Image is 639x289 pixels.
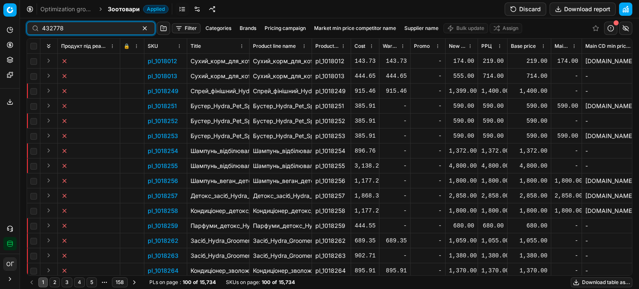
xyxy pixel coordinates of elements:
[44,41,54,51] button: Expand all
[172,23,201,33] button: Filter
[481,177,504,185] div: 1,800.00
[511,43,536,49] span: Base price
[383,162,407,170] div: -
[354,87,376,95] div: 915.46
[414,87,442,95] div: -
[585,43,632,49] span: Main CD min price competitor name
[148,192,178,200] p: pl_1018257
[253,177,308,185] div: Шампунь_веган_детокс_Hydra_Vegan_Detox_Shampoo_для_ремінералізації_шкіри_та_укріплення_шерсті_соб...
[555,87,578,95] div: -
[511,192,547,200] div: 2,858.00
[148,117,178,125] button: pl_1018252
[414,192,442,200] div: -
[481,267,504,275] div: 1,370.00
[191,192,246,200] p: Детокс_засіб_Hydra_Vegan_Detox_Purifying_Mud_для_глибокого_очищення_та_насичення_шерсті_та_шкіри_...
[148,207,178,215] button: pl_1018258
[44,205,54,215] button: Expand
[148,43,158,49] span: SKU
[571,277,632,287] button: Download table as...
[315,57,347,65] div: pl_1018012
[414,207,442,215] div: -
[4,258,16,270] span: ОГ
[148,102,177,110] button: pl_1018251
[449,162,474,170] div: 4,800.00
[401,23,442,33] button: Supplier name
[481,222,504,230] div: 680.00
[193,279,198,286] strong: of
[481,87,504,95] div: 1,400.00
[253,147,308,155] div: Шампунь_відбілювальний_Hydra_Groomers_Whitening_Shampoo_для_собак_та_котів_1_л_(HG24354)
[183,279,191,286] strong: 100
[44,101,54,111] button: Expand
[148,162,178,170] button: pl_1018255
[253,267,308,275] div: Кондиціонер_зволожувальний_Hydra_Groomers_Moisturizing_Conditioner_для_собак_та_котів_1_л_(HG24378)
[253,57,308,65] div: Сухий_корм_для_котів_Purina_Pro_Plan_Sterilised_Adult_1+_Delicate_Digestion_для_стерилізованих_з_...
[414,132,442,140] div: -
[253,237,308,245] div: Засіб_Hydra_Groomers_Eye_and_Face_Cleaner_для_догляду_за_ділянками_навколо_очей_і_мордочки_для_со...
[555,72,578,80] div: -
[449,207,474,215] div: 1,800.00
[481,57,504,65] div: 219.00
[44,250,54,260] button: Expand
[42,24,133,32] input: Search by SKU or title
[383,192,407,200] div: -
[44,161,54,170] button: Expand
[505,2,546,16] button: Discard
[315,177,347,185] div: pl_1018256
[3,257,17,271] button: ОГ
[44,146,54,156] button: Expand
[481,117,504,125] div: 590.00
[511,222,547,230] div: 680.00
[148,222,178,230] button: pl_1018259
[414,267,442,275] div: -
[555,267,578,275] div: -
[315,72,347,80] div: pl_1018013
[555,147,578,155] div: -
[414,252,442,260] div: -
[148,87,178,95] p: pl_1018249
[191,162,246,170] p: Шампунь_відбілювальний_Hydra_Groomers_Whitening_Shampoo_для_собак_та_котів_5_л_(HG24293)
[354,237,376,245] div: 689.35
[148,147,178,155] p: pl_1018254
[383,72,407,80] div: 444.65
[443,23,488,33] button: Bulk update
[202,23,235,33] button: Categories
[511,162,547,170] div: 4,800.00
[315,267,347,275] div: pl_1018264
[354,132,376,140] div: 385.91
[449,147,474,155] div: 1,372.00
[383,177,407,185] div: -
[50,277,60,287] button: 2
[129,277,139,287] button: Go to next page
[27,277,139,288] nav: pagination
[511,207,547,215] div: 1,800.00
[62,277,72,287] button: 3
[383,132,407,140] div: -
[354,192,376,200] div: 1,868.32
[449,43,466,49] span: New promo price
[555,237,578,245] div: -
[449,117,474,125] div: 590.00
[44,265,54,275] button: Expand
[383,57,407,65] div: 143.73
[148,267,178,275] p: pl_1018264
[481,72,504,80] div: 714.00
[555,132,578,140] div: 590.00
[191,117,246,125] p: Бустер_Hydra_Pet_Spa_Senses_Fort_Booster_Serenity_для_інтенсивного_зміцнення,_відновлення_шкіри_т...
[354,267,376,275] div: 895.91
[383,267,407,275] div: 895.91
[279,279,295,286] strong: 15,734
[414,162,442,170] div: -
[253,132,308,140] div: Бустер_Hydra_Pet_Spa_Senses_Moisturizing_Booster_Care_для_глибокого_зволоження_шерсті_та_шкіри_тв...
[253,117,308,125] div: Бустер_Hydra_Pet_Spa_Senses_Fort_Booster_Serenity_для_інтенсивного_зміцнення,_відновлення_шкіри_т...
[108,5,168,13] span: ЗоотовариApplied
[27,277,37,287] button: Go to previous page
[449,252,474,260] div: 1,380.00
[148,237,178,245] button: pl_1018262
[511,267,547,275] div: 1,370.00
[253,192,308,200] div: Детокс_засіб_Hydra_Vegan_Detox_Purifying_Mud_для_глибокого_очищення_та_насичення_шерсті_та_шкіри_...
